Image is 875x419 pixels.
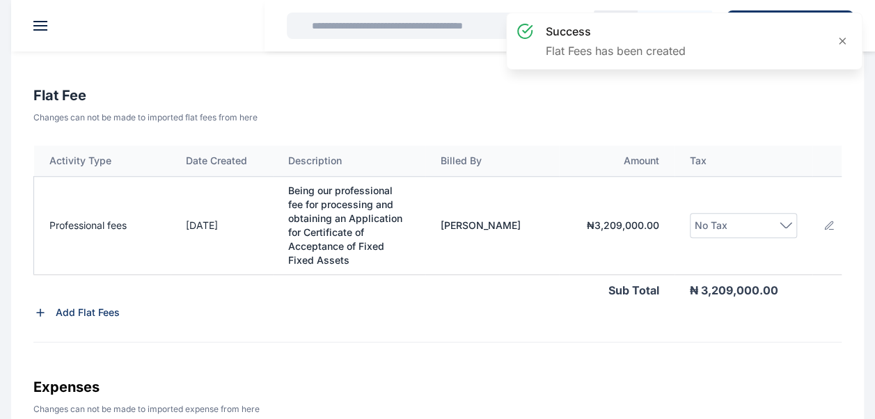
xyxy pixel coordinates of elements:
p: Flat Fees has been created [546,42,686,59]
td: [DATE] [171,176,273,274]
th: Description [273,145,425,176]
p: ₦ 3,209,000.00 [675,275,868,306]
th: Date Created [171,145,273,176]
th: Amount [559,145,675,176]
p: Sub Total [608,282,659,299]
th: Billed By [425,145,559,176]
p: Changes can not be made to imported flat fees from here [33,112,842,123]
h3: Expenses [33,376,842,398]
td: ₦ 3,209,000.00 [559,176,675,274]
th: Tax [675,145,812,176]
td: [PERSON_NAME] [425,176,559,274]
p: Add Flat Fees [56,306,120,319]
p: Changes can not be made to imported expense from here [33,404,842,415]
span: No Tax [695,217,727,234]
td: Professional fees [34,176,171,274]
h3: success [546,23,686,40]
th: Activity Type [34,145,171,176]
h3: Flat Fee [33,84,842,106]
td: Being our professional fee for processing and obtaining an Application for Certificate of Accepta... [273,176,425,274]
